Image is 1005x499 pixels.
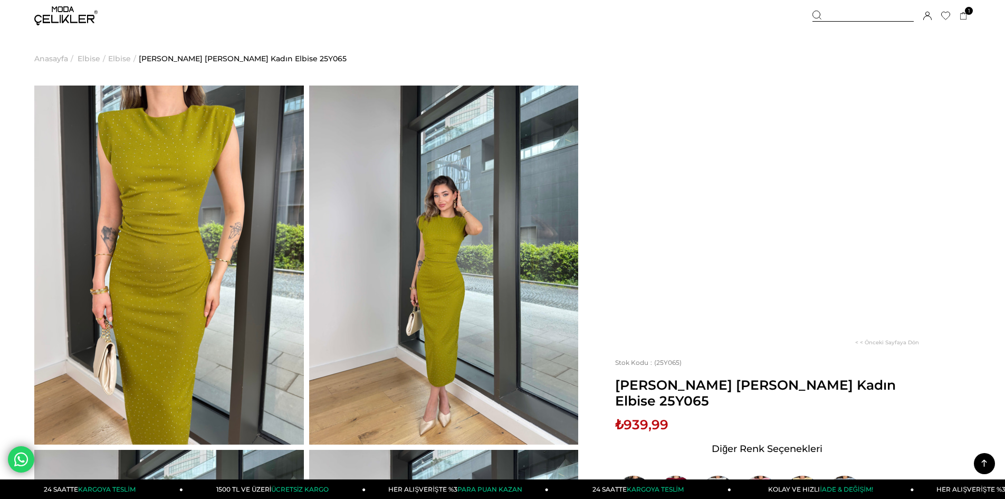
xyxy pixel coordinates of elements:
a: 1 [960,12,968,20]
a: 24 SAATTEKARGOYA TESLİM [1,479,183,499]
a: [PERSON_NAME] [PERSON_NAME] Kadın Elbise 25Y065 [139,32,347,86]
span: (25Y065) [615,359,682,366]
span: Stok Kodu [615,359,654,366]
span: [PERSON_NAME] [PERSON_NAME] Kadın Elbise 25Y065 [615,377,919,409]
a: Elbise [78,32,100,86]
a: KOLAY VE HIZLIİADE & DEĞİŞİM! [731,479,914,499]
span: ₺939,99 [615,417,668,432]
span: ÜCRETSİZ KARGO [271,485,329,493]
span: Diğer Renk Seçenekleri [712,440,822,457]
span: 1 [965,7,973,15]
a: < < Önceki Sayfaya Dön [855,339,919,346]
span: KARGOYA TESLİM [627,485,684,493]
a: Anasayfa [34,32,68,86]
img: Jesep elbise 25Y065 [309,86,579,445]
li: > [108,32,139,86]
li: > [34,32,76,86]
a: 24 SAATTEKARGOYA TESLİM [549,479,731,499]
a: HER ALIŞVERİŞTE %3PARA PUAN KAZAN [366,479,548,499]
a: 1500 TL VE ÜZERİÜCRETSİZ KARGO [183,479,366,499]
span: İADE & DEĞİŞİM! [820,485,873,493]
img: logo [34,6,98,25]
li: > [78,32,108,86]
img: Jesep elbise 25Y065 [34,86,304,445]
a: Elbise [108,32,131,86]
span: PARA PUAN KAZAN [457,485,522,493]
span: KARGOYA TESLİM [78,485,135,493]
